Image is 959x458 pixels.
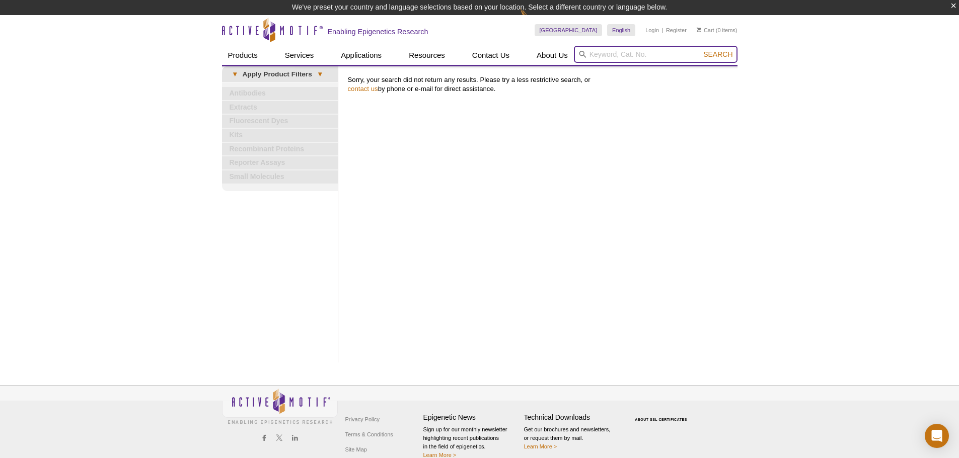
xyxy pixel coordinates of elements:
[666,27,687,34] a: Register
[328,27,428,36] h2: Enabling Epigenetics Research
[312,70,328,79] span: ▾
[222,87,338,100] a: Antibodies
[222,115,338,128] a: Fluorescent Dyes
[343,412,382,427] a: Privacy Policy
[227,70,243,79] span: ▾
[222,170,338,184] a: Small Molecules
[635,418,687,421] a: ABOUT SSL CERTIFICATES
[524,425,620,451] p: Get our brochures and newsletters, or request them by mail.
[524,443,557,449] a: Learn More >
[222,129,338,142] a: Kits
[700,50,735,59] button: Search
[697,27,701,32] img: Your Cart
[703,50,732,58] span: Search
[222,101,338,114] a: Extracts
[348,85,378,93] a: contact us
[625,403,700,425] table: Click to Verify - This site chose Symantec SSL for secure e-commerce and confidential communicati...
[222,386,338,426] img: Active Motif,
[423,413,519,422] h4: Epigenetic News
[662,24,663,36] li: |
[925,424,949,448] div: Open Intercom Messenger
[343,442,370,457] a: Site Map
[348,75,732,94] p: Sorry, your search did not return any results. Please try a less restrictive search, or by phone ...
[222,66,338,82] a: ▾Apply Product Filters▾
[535,24,603,36] a: [GEOGRAPHIC_DATA]
[222,143,338,156] a: Recombinant Proteins
[645,27,659,34] a: Login
[531,46,574,65] a: About Us
[574,46,737,63] input: Keyword, Cat. No.
[697,24,737,36] li: (0 items)
[524,413,620,422] h4: Technical Downloads
[222,46,264,65] a: Products
[222,156,338,169] a: Reporter Assays
[403,46,451,65] a: Resources
[466,46,515,65] a: Contact Us
[343,427,396,442] a: Terms & Conditions
[279,46,320,65] a: Services
[697,27,714,34] a: Cart
[520,8,547,31] img: Change Here
[335,46,388,65] a: Applications
[423,452,457,458] a: Learn More >
[607,24,635,36] a: English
